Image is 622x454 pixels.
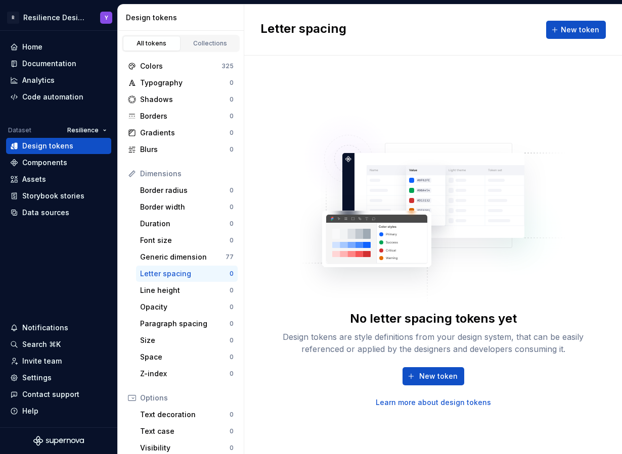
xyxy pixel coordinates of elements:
div: Gradients [140,128,230,138]
div: Invite team [22,356,62,366]
a: Duration0 [136,216,238,232]
div: Help [22,406,38,416]
button: Contact support [6,386,111,402]
div: Z-index [140,369,230,379]
div: Components [22,158,67,168]
div: Duration [140,219,230,229]
a: Opacity0 [136,299,238,315]
svg: Supernova Logo [33,436,84,446]
div: Y [105,14,108,22]
div: Data sources [22,208,69,218]
a: Space0 [136,349,238,365]
div: 0 [230,112,234,120]
div: Dataset [8,126,31,134]
div: Generic dimension [140,252,226,262]
div: No letter spacing tokens yet [350,311,517,327]
a: Home [6,39,111,55]
div: Borders [140,111,230,121]
div: All tokens [126,39,177,47]
div: Font size [140,235,230,245]
a: Code automation [6,89,111,105]
a: Components [6,155,111,171]
span: New token [561,25,599,35]
button: Search ⌘K [6,336,111,352]
a: Border width0 [136,199,238,215]
div: 0 [230,411,234,419]
a: Text decoration0 [136,407,238,423]
div: Settings [22,373,52,383]
div: 0 [230,236,234,244]
div: 0 [230,145,234,154]
div: Documentation [22,59,76,69]
div: Design tokens [126,13,240,23]
div: 77 [226,253,234,261]
a: Shadows0 [124,91,238,108]
a: Learn more about design tokens [376,397,491,408]
div: Notifications [22,323,68,333]
div: Shadows [140,94,230,105]
a: Data sources [6,205,111,221]
div: 0 [230,320,234,328]
div: 0 [230,129,234,137]
div: Colors [140,61,221,71]
div: 0 [230,336,234,344]
a: Documentation [6,56,111,72]
div: Text decoration [140,410,230,420]
button: New token [546,21,606,39]
div: Resilience Design System [23,13,88,23]
div: Border width [140,202,230,212]
span: New token [419,371,458,381]
a: Size0 [136,332,238,348]
a: Invite team [6,353,111,369]
div: R [7,12,19,24]
a: Z-index0 [136,366,238,382]
a: Blurs0 [124,141,238,158]
div: Home [22,42,42,52]
div: 0 [230,427,234,435]
div: Design tokens [22,141,73,151]
h2: Letter spacing [260,21,346,39]
a: Font size0 [136,232,238,248]
a: Analytics [6,72,111,88]
div: Text case [140,426,230,436]
div: Visibility [140,443,230,453]
div: Line height [140,285,230,295]
div: Border radius [140,185,230,195]
div: Collections [185,39,236,47]
div: 0 [230,186,234,194]
div: Design tokens are style definitions from your design system, that can be easily referenced or app... [272,331,595,355]
div: Size [140,335,230,345]
div: Contact support [22,389,79,399]
a: Line height0 [136,282,238,298]
a: Border radius0 [136,182,238,198]
div: 0 [230,286,234,294]
a: Borders0 [124,108,238,124]
a: Letter spacing0 [136,266,238,282]
div: 0 [230,353,234,361]
div: Letter spacing [140,269,230,279]
div: Space [140,352,230,362]
div: 0 [230,270,234,278]
div: Typography [140,78,230,88]
button: Resilience [63,123,111,137]
div: 0 [230,444,234,452]
div: Assets [22,174,46,184]
div: 0 [230,79,234,87]
a: Typography0 [124,75,238,91]
div: Storybook stories [22,191,84,201]
button: Help [6,403,111,419]
a: Assets [6,171,111,187]
button: New token [403,367,464,385]
div: 0 [230,95,234,104]
div: 0 [230,303,234,311]
div: Paragraph spacing [140,319,230,329]
a: Paragraph spacing0 [136,316,238,332]
div: 325 [221,62,234,70]
a: Storybook stories [6,188,111,204]
div: Blurs [140,144,230,155]
span: Resilience [67,126,99,134]
a: Text case0 [136,423,238,439]
div: Analytics [22,75,55,85]
div: Dimensions [140,169,234,179]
